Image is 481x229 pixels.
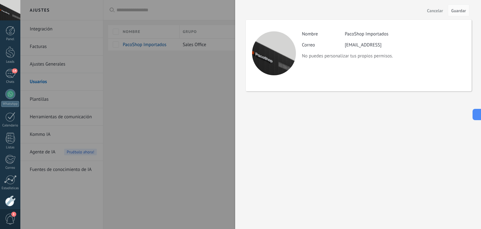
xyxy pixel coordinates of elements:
[302,53,465,59] p: No puedes personalizar tus propios permisos.
[302,42,345,48] label: Correo
[1,166,19,170] div: Correo
[1,124,19,128] div: Calendario
[11,212,16,217] span: 1
[1,101,19,107] div: WhatsApp
[425,5,446,15] button: Cancelar
[448,4,469,16] button: Guardar
[1,186,19,190] div: Estadísticas
[451,8,466,13] span: Guardar
[12,68,17,73] span: 14
[1,60,19,64] div: Leads
[345,42,381,48] div: [EMAIL_ADDRESS]
[345,31,388,37] div: PacoShop Importados
[427,8,443,13] span: Cancelar
[1,146,19,150] div: Listas
[1,37,19,41] div: Panel
[1,80,19,84] div: Chats
[302,31,345,37] label: Nombre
